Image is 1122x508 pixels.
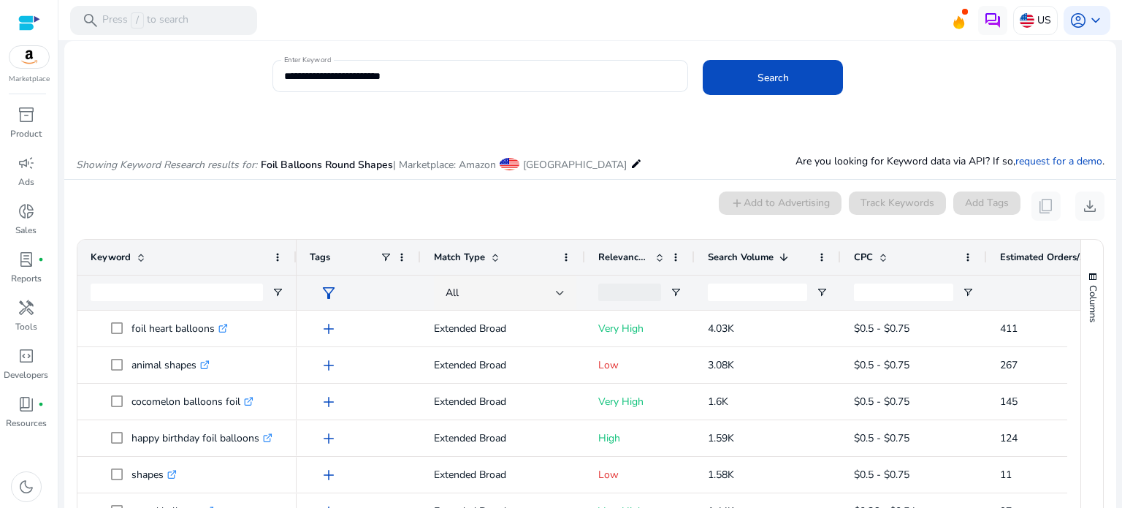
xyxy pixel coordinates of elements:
[131,387,253,417] p: cocomelon balloons foil
[1087,12,1104,29] span: keyboard_arrow_down
[18,478,35,496] span: dark_mode
[15,224,37,237] p: Sales
[91,251,131,264] span: Keyword
[18,347,35,365] span: code_blocks
[38,401,44,407] span: fiber_manual_record
[703,60,843,95] button: Search
[91,284,263,301] input: Keyword Filter Input
[320,320,337,338] span: add
[1000,468,1012,482] span: 11
[1015,154,1102,168] a: request for a demo
[523,158,627,172] span: [GEOGRAPHIC_DATA]
[393,158,496,172] span: | Marketplace: Amazon
[598,251,649,264] span: Relevance Score
[598,314,682,344] p: Very High
[708,358,734,372] span: 3.08K
[795,153,1104,169] p: Are you looking for Keyword data via API? If so, .
[1000,395,1018,409] span: 145
[598,387,682,417] p: Very High
[82,12,99,29] span: search
[11,272,42,285] p: Reports
[320,284,337,302] span: filter_alt
[102,12,188,29] p: Press to search
[6,417,47,430] p: Resources
[131,423,272,453] p: happy birthday foil balloons
[1069,12,1087,29] span: account_circle
[434,423,572,453] p: Extended Broad
[4,368,48,382] p: Developers
[962,287,974,298] button: Open Filter Menu
[1075,192,1104,221] button: download
[18,106,35,124] span: inventory_2
[434,314,572,344] p: Extended Broad
[38,257,44,262] span: fiber_manual_record
[18,251,35,268] span: lab_profile
[708,284,807,301] input: Search Volume Filter Input
[131,314,228,344] p: foil heart balloons
[76,158,257,172] i: Showing Keyword Research results for:
[272,287,283,298] button: Open Filter Menu
[598,350,682,380] p: Low
[18,175,34,189] p: Ads
[598,460,682,490] p: Low
[598,423,682,453] p: High
[816,287,828,298] button: Open Filter Menu
[708,468,734,482] span: 1.58K
[131,460,177,490] p: shapes
[854,358,909,372] span: $0.5 - $0.75
[18,395,35,413] span: book_4
[9,74,50,85] p: Marketplace
[854,251,873,264] span: CPC
[1037,7,1051,33] p: US
[1000,251,1088,264] span: Estimated Orders/Month
[1000,358,1018,372] span: 267
[434,350,572,380] p: Extended Broad
[9,46,49,68] img: amazon.svg
[854,322,909,335] span: $0.5 - $0.75
[131,350,210,380] p: animal shapes
[261,158,393,172] span: Foil Balloons Round Shapes
[1020,13,1034,28] img: us.svg
[1000,322,1018,335] span: 411
[854,431,909,445] span: $0.5 - $0.75
[670,287,682,298] button: Open Filter Menu
[320,466,337,484] span: add
[10,127,42,140] p: Product
[854,284,953,301] input: CPC Filter Input
[18,299,35,316] span: handyman
[18,202,35,220] span: donut_small
[1086,285,1099,322] span: Columns
[446,286,459,300] span: All
[757,70,789,86] span: Search
[1000,431,1018,445] span: 124
[434,460,572,490] p: Extended Broad
[708,322,734,335] span: 4.03K
[708,395,728,409] span: 1.6K
[18,154,35,172] span: campaign
[320,357,337,374] span: add
[320,393,337,411] span: add
[320,430,337,447] span: add
[854,395,909,409] span: $0.5 - $0.75
[434,251,485,264] span: Match Type
[708,251,774,264] span: Search Volume
[131,12,144,29] span: /
[434,387,572,417] p: Extended Broad
[630,155,642,173] mat-icon: edit
[708,431,734,445] span: 1.59K
[854,468,909,482] span: $0.5 - $0.75
[15,320,37,333] p: Tools
[284,55,331,65] mat-label: Enter Keyword
[1081,197,1099,215] span: download
[310,251,330,264] span: Tags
